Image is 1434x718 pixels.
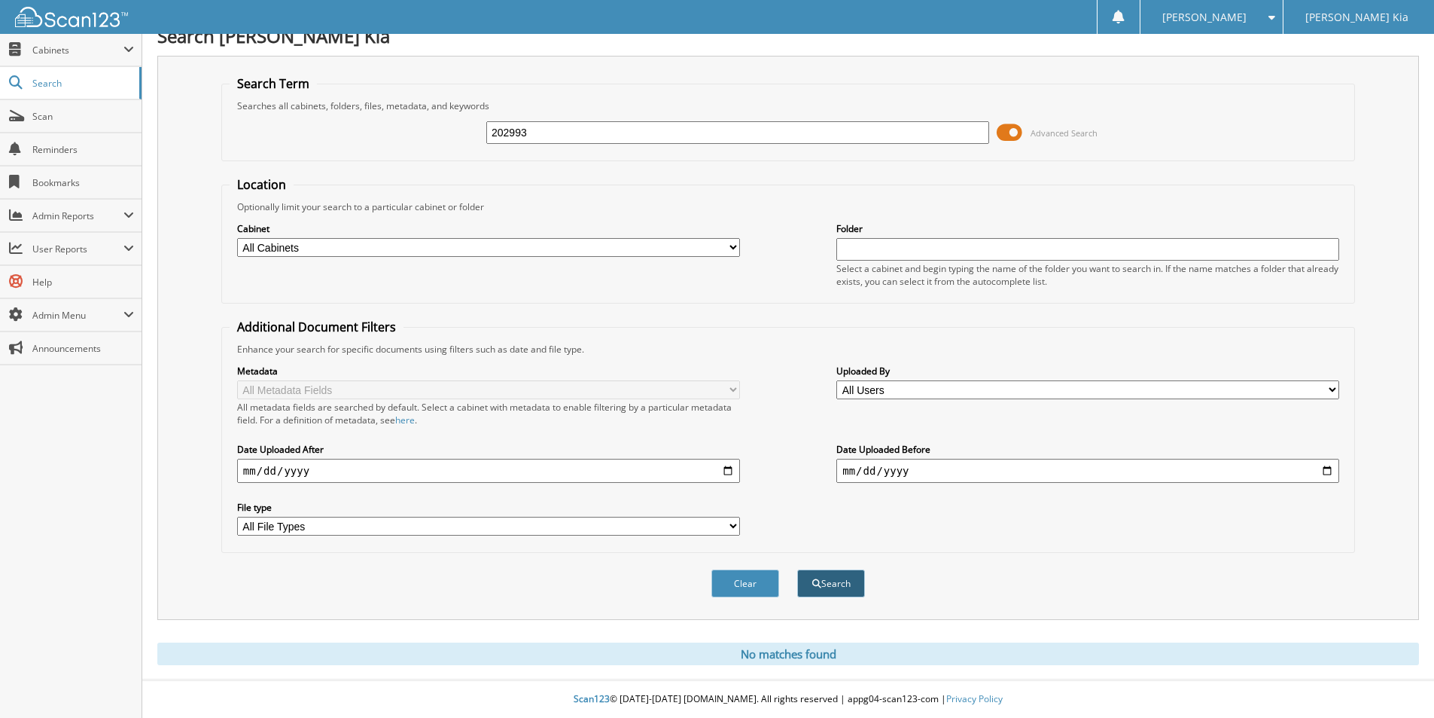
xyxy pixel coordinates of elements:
[1305,13,1408,22] span: [PERSON_NAME] Kia
[157,23,1419,48] h1: Search [PERSON_NAME] Kia
[32,209,123,222] span: Admin Reports
[237,365,740,377] label: Metadata
[574,692,610,705] span: Scan123
[237,443,740,456] label: Date Uploaded After
[237,459,740,483] input: start
[836,222,1339,235] label: Folder
[395,414,415,426] a: here
[946,692,1003,705] a: Privacy Policy
[237,401,740,426] div: All metadata fields are searched by default. Select a cabinet with metadata to enable filtering b...
[836,262,1339,288] div: Select a cabinet and begin typing the name of the folder you want to search in. If the name match...
[32,110,134,123] span: Scan
[237,501,740,514] label: File type
[157,643,1419,665] div: No matches found
[836,365,1339,377] label: Uploaded By
[230,99,1347,112] div: Searches all cabinets, folders, files, metadata, and keywords
[711,570,779,597] button: Clear
[1359,646,1434,718] iframe: Chat Widget
[237,222,740,235] label: Cabinet
[230,200,1347,213] div: Optionally limit your search to a particular cabinet or folder
[32,77,132,90] span: Search
[32,342,134,355] span: Announcements
[836,443,1339,456] label: Date Uploaded Before
[230,75,317,92] legend: Search Term
[230,343,1347,356] div: Enhance your search for specific documents using filters such as date and file type.
[797,570,865,597] button: Search
[230,176,294,193] legend: Location
[230,319,403,335] legend: Additional Document Filters
[1031,127,1098,139] span: Advanced Search
[32,276,134,289] span: Help
[32,243,123,255] span: User Reports
[32,176,134,189] span: Bookmarks
[1162,13,1247,22] span: [PERSON_NAME]
[32,44,123,57] span: Cabinets
[32,143,134,156] span: Reminders
[142,681,1434,718] div: © [DATE]-[DATE] [DOMAIN_NAME]. All rights reserved | appg04-scan123-com |
[15,7,128,27] img: scan123-logo-white.svg
[32,309,123,322] span: Admin Menu
[836,459,1339,483] input: end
